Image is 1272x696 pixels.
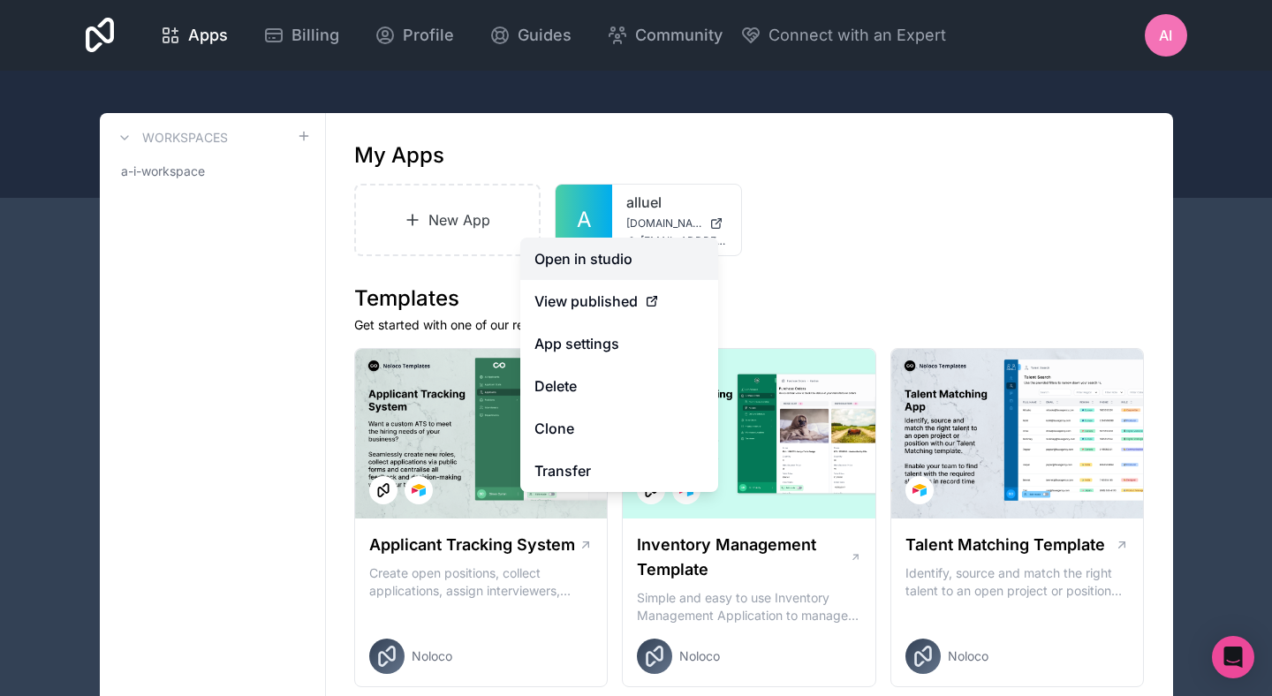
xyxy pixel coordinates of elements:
[114,155,311,187] a: a-i-workspace
[142,129,228,147] h3: Workspaces
[354,316,1145,334] p: Get started with one of our ready-made templates
[188,23,228,48] span: Apps
[1159,25,1172,46] span: ai
[249,16,353,55] a: Billing
[520,450,718,492] a: Transfer
[948,647,988,665] span: Noloco
[679,647,720,665] span: Noloco
[626,192,727,213] a: alluel
[640,234,727,248] span: [EMAIL_ADDRESS][DOMAIN_NAME]
[740,23,946,48] button: Connect with an Expert
[637,533,849,582] h1: Inventory Management Template
[354,284,1145,313] h1: Templates
[577,206,592,234] span: A
[520,365,718,407] button: Delete
[412,647,452,665] span: Noloco
[905,564,1130,600] p: Identify, source and match the right talent to an open project or position with our Talent Matchi...
[121,163,205,180] span: a-i-workspace
[412,483,426,497] img: Airtable Logo
[635,23,723,48] span: Community
[534,291,638,312] span: View published
[369,533,575,557] h1: Applicant Tracking System
[369,564,594,600] p: Create open positions, collect applications, assign interviewers, centralise candidate feedback a...
[520,407,718,450] a: Clone
[354,184,541,256] a: New App
[905,533,1105,557] h1: Talent Matching Template
[114,127,228,148] a: Workspaces
[626,216,702,231] span: [DOMAIN_NAME]
[626,216,727,231] a: [DOMAIN_NAME]
[768,23,946,48] span: Connect with an Expert
[556,185,612,255] a: A
[403,23,454,48] span: Profile
[1212,636,1254,678] div: Open Intercom Messenger
[354,141,444,170] h1: My Apps
[360,16,468,55] a: Profile
[912,483,927,497] img: Airtable Logo
[475,16,586,55] a: Guides
[637,589,861,624] p: Simple and easy to use Inventory Management Application to manage your stock, orders and Manufact...
[520,238,718,280] a: Open in studio
[291,23,339,48] span: Billing
[518,23,572,48] span: Guides
[520,322,718,365] a: App settings
[146,16,242,55] a: Apps
[520,280,718,322] a: View published
[593,16,737,55] a: Community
